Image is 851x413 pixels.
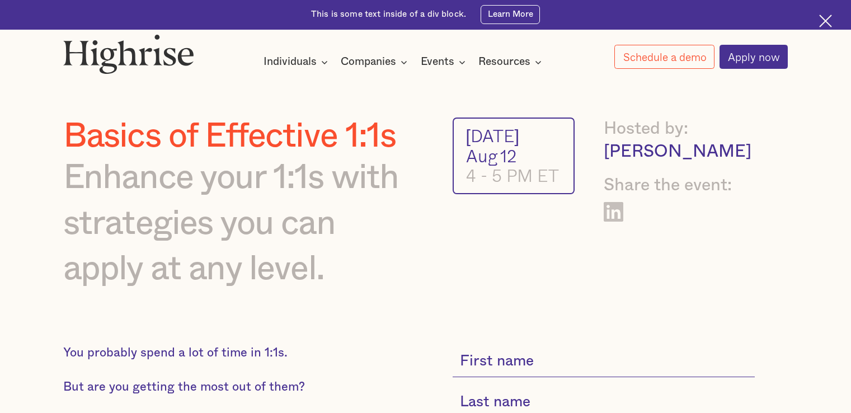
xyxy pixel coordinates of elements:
[63,34,194,74] img: Highrise logo
[63,155,421,292] div: Enhance your 1:1s with strategies you can apply at any level.
[63,118,421,155] h1: Basics of Effective 1:1s
[264,55,317,69] div: Individuals
[341,55,396,69] div: Companies
[421,55,454,69] div: Events
[311,9,466,21] div: This is some text inside of a div block.
[720,45,788,69] a: Apply now
[466,166,562,186] div: 4 - 5 PM ET
[604,140,755,163] div: [PERSON_NAME]
[341,55,411,69] div: Companies
[264,55,331,69] div: Individuals
[614,45,714,69] a: Schedule a demo
[819,15,832,27] img: Cross icon
[63,380,364,395] p: But are you getting the most out of them?
[466,146,498,166] div: Aug
[421,55,469,69] div: Events
[466,126,562,146] div: [DATE]
[63,346,364,360] p: You probably spend a lot of time in 1:1s.
[500,146,516,166] div: 12
[604,174,755,197] div: Share the event:
[478,55,530,69] div: Resources
[604,118,755,140] div: Hosted by:
[453,346,755,377] input: First name
[604,202,623,222] a: Share on LinkedIn
[481,5,540,24] a: Learn More
[478,55,545,69] div: Resources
